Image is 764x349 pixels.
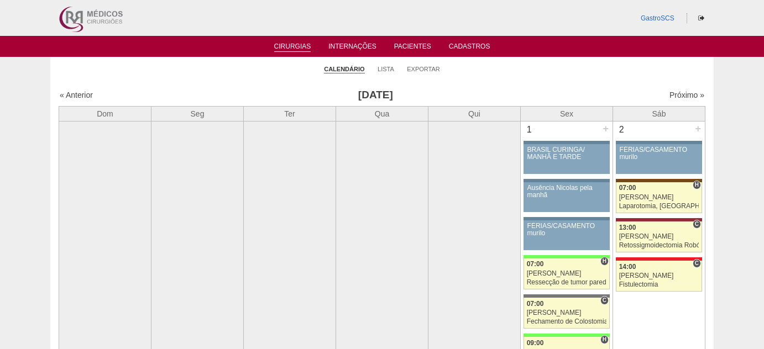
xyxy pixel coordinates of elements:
th: Ter [244,106,336,121]
div: [PERSON_NAME] [619,194,699,201]
span: 07:00 [619,184,636,192]
div: Key: Brasil [524,334,610,337]
th: Sáb [613,106,705,121]
span: Hospital [600,335,609,344]
a: Próximo » [669,91,704,99]
a: H 07:00 [PERSON_NAME] Laparotomia, [GEOGRAPHIC_DATA], Drenagem, Bridas [616,182,702,213]
div: BRASIL CURINGA/ MANHÃ E TARDE [527,146,606,161]
i: Sair [698,15,704,22]
a: Cadastros [449,43,490,54]
div: [PERSON_NAME] [527,309,607,316]
div: + [693,121,703,136]
a: Exportar [407,65,440,73]
span: 07:00 [527,300,544,308]
div: Retossigmoidectomia Robótica [619,242,699,249]
div: [PERSON_NAME] [619,233,699,240]
div: Fechamento de Colostomia ou Enterostomia [527,318,607,325]
div: Laparotomia, [GEOGRAPHIC_DATA], Drenagem, Bridas [619,203,699,210]
div: Key: Santa Catarina [524,294,610,298]
div: Key: Assunção [616,257,702,261]
span: 13:00 [619,224,636,231]
a: C 07:00 [PERSON_NAME] Fechamento de Colostomia ou Enterostomia [524,298,610,329]
div: FÉRIAS/CASAMENTO murilo [620,146,699,161]
a: « Anterior [60,91,93,99]
div: [PERSON_NAME] [527,270,607,277]
a: FÉRIAS/CASAMENTO murilo [524,220,610,250]
div: 1 [521,121,538,138]
span: 07:00 [527,260,544,268]
div: Ressecção de tumor parede abdominal pélvica [527,279,607,286]
a: Lista [378,65,394,73]
a: C 14:00 [PERSON_NAME] Fistulectomia [616,261,702,292]
a: Calendário [324,65,364,73]
div: Key: Aviso [616,141,702,144]
a: BRASIL CURINGA/ MANHÃ E TARDE [524,144,610,174]
a: H 07:00 [PERSON_NAME] Ressecção de tumor parede abdominal pélvica [524,258,610,289]
span: 14:00 [619,263,636,271]
div: [PERSON_NAME] [619,272,699,279]
div: Key: Aviso [524,217,610,220]
div: Key: Aviso [524,141,610,144]
div: Key: Brasil [524,255,610,258]
a: Pacientes [394,43,431,54]
div: Key: Sírio Libanês [616,218,702,221]
h3: [DATE] [214,87,537,103]
a: C 13:00 [PERSON_NAME] Retossigmoidectomia Robótica [616,221,702,252]
a: FÉRIAS/CASAMENTO murilo [616,144,702,174]
div: Fistulectomia [619,281,699,288]
div: FÉRIAS/CASAMENTO murilo [527,223,606,237]
span: 09:00 [527,339,544,347]
div: Ausência Nicolas pela manhã [527,184,606,199]
a: Ausência Nicolas pela manhã [524,182,610,212]
a: Cirurgias [274,43,311,52]
span: Consultório [693,220,701,229]
span: Consultório [600,296,609,305]
a: GastroSCS [641,14,674,22]
div: + [601,121,610,136]
th: Qua [336,106,428,121]
span: Consultório [693,259,701,268]
a: Internações [328,43,376,54]
th: Dom [59,106,151,121]
div: Key: Aviso [524,179,610,182]
th: Sex [521,106,613,121]
th: Qui [428,106,521,121]
div: 2 [613,121,630,138]
span: Hospital [600,257,609,266]
div: Key: Santa Joana [616,179,702,182]
th: Seg [151,106,244,121]
span: Hospital [693,181,701,189]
